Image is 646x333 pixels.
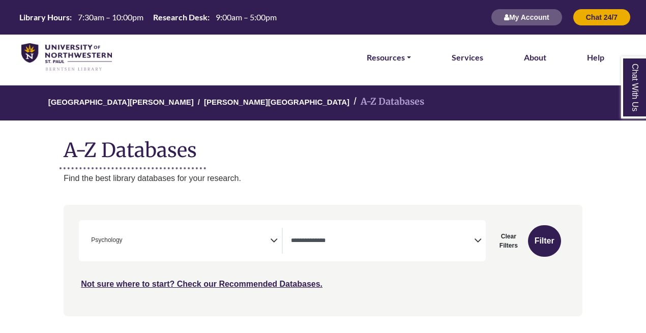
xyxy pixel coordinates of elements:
a: Services [452,51,483,64]
img: library_home [21,43,112,72]
span: Psychology [91,235,122,245]
a: Resources [367,51,411,64]
a: My Account [491,13,563,21]
nav: breadcrumb [64,85,582,120]
a: [PERSON_NAME][GEOGRAPHIC_DATA] [204,96,349,106]
button: My Account [491,9,563,26]
a: Hours Today [15,12,281,23]
button: Clear Filters [492,225,525,257]
li: A-Z Databases [349,95,424,109]
p: Find the best library databases for your research. [64,172,582,185]
th: Library Hours: [15,12,72,22]
span: 9:00am – 5:00pm [216,12,277,22]
a: Chat 24/7 [573,13,631,21]
th: Research Desk: [149,12,210,22]
a: Not sure where to start? Check our Recommended Databases. [81,280,322,288]
span: 7:30am – 10:00pm [78,12,143,22]
h1: A-Z Databases [64,131,582,162]
li: Psychology [87,235,122,245]
button: Submit for Search Results [528,225,561,257]
button: Chat 24/7 [573,9,631,26]
a: Help [587,51,604,64]
textarea: Search [291,237,474,246]
a: [GEOGRAPHIC_DATA][PERSON_NAME] [48,96,194,106]
nav: Search filters [64,205,582,316]
a: About [524,51,546,64]
table: Hours Today [15,12,281,21]
textarea: Search [125,237,129,246]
